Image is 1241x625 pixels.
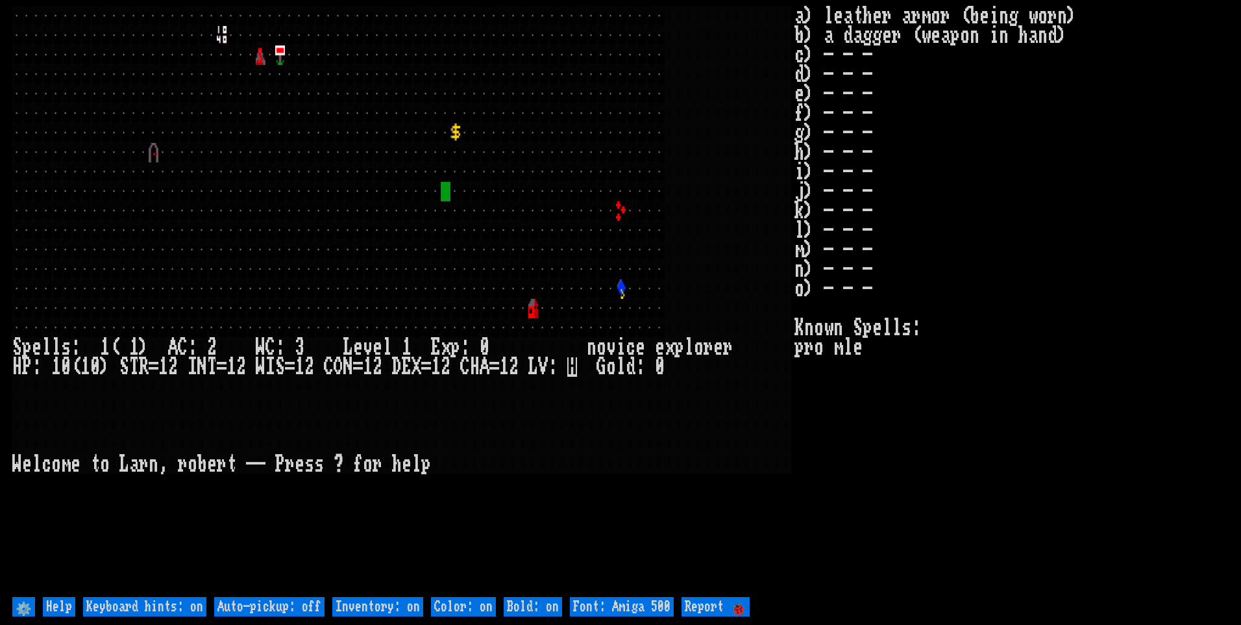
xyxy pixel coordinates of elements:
[197,455,207,474] div: b
[713,338,723,357] div: e
[207,338,217,357] div: 2
[674,338,684,357] div: p
[509,357,519,377] div: 2
[616,357,626,377] div: l
[285,357,295,377] div: =
[538,357,548,377] div: V
[256,455,265,474] div: -
[188,338,197,357] div: :
[90,455,100,474] div: t
[22,338,32,357] div: p
[12,338,22,357] div: S
[363,338,373,357] div: v
[256,357,265,377] div: W
[168,338,178,357] div: A
[421,455,431,474] div: p
[100,455,110,474] div: o
[256,338,265,357] div: W
[158,357,168,377] div: 1
[295,357,304,377] div: 1
[100,357,110,377] div: )
[373,357,382,377] div: 2
[158,455,168,474] div: ,
[100,338,110,357] div: 1
[129,357,139,377] div: T
[314,455,324,474] div: s
[275,455,285,474] div: P
[402,357,412,377] div: E
[43,597,75,617] input: Help
[723,338,733,357] div: r
[12,455,22,474] div: W
[265,357,275,377] div: I
[548,357,558,377] div: :
[119,455,129,474] div: L
[129,455,139,474] div: a
[480,357,489,377] div: A
[635,357,645,377] div: :
[207,357,217,377] div: T
[794,6,1229,594] stats: a) leather armor (being worn) b) a dagger (weapon in hand) c) - - - d) - - - e) - - - f) - - - g)...
[382,338,392,357] div: l
[178,455,188,474] div: r
[363,455,373,474] div: o
[373,338,382,357] div: e
[684,338,694,357] div: l
[665,338,674,357] div: x
[470,357,480,377] div: H
[373,455,382,474] div: r
[83,597,206,617] input: Keyboard hints: on
[431,597,496,617] input: Color: on
[22,455,32,474] div: e
[353,455,363,474] div: f
[285,455,295,474] div: r
[71,338,80,357] div: :
[217,455,227,474] div: r
[227,455,236,474] div: t
[596,357,606,377] div: G
[42,338,51,357] div: l
[363,357,373,377] div: 1
[450,338,460,357] div: p
[42,455,51,474] div: c
[402,455,412,474] div: e
[275,338,285,357] div: :
[32,357,42,377] div: :
[596,338,606,357] div: o
[626,338,635,357] div: c
[110,338,119,357] div: (
[694,338,704,357] div: o
[343,338,353,357] div: L
[32,338,42,357] div: e
[12,597,35,617] input: ⚙️
[139,357,149,377] div: R
[178,338,188,357] div: C
[129,338,139,357] div: 1
[304,455,314,474] div: s
[441,357,450,377] div: 2
[460,338,470,357] div: :
[570,597,674,617] input: Font: Amiga 500
[324,357,334,377] div: C
[149,357,158,377] div: =
[32,455,42,474] div: l
[197,357,207,377] div: N
[246,455,256,474] div: -
[567,357,577,377] mark: H
[334,455,343,474] div: ?
[353,357,363,377] div: =
[489,357,499,377] div: =
[304,357,314,377] div: 2
[626,357,635,377] div: d
[217,357,227,377] div: =
[353,338,363,357] div: e
[71,357,80,377] div: (
[504,597,562,617] input: Bold: on
[168,357,178,377] div: 2
[227,357,236,377] div: 1
[412,455,421,474] div: l
[90,357,100,377] div: 0
[22,357,32,377] div: P
[460,357,470,377] div: C
[207,455,217,474] div: e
